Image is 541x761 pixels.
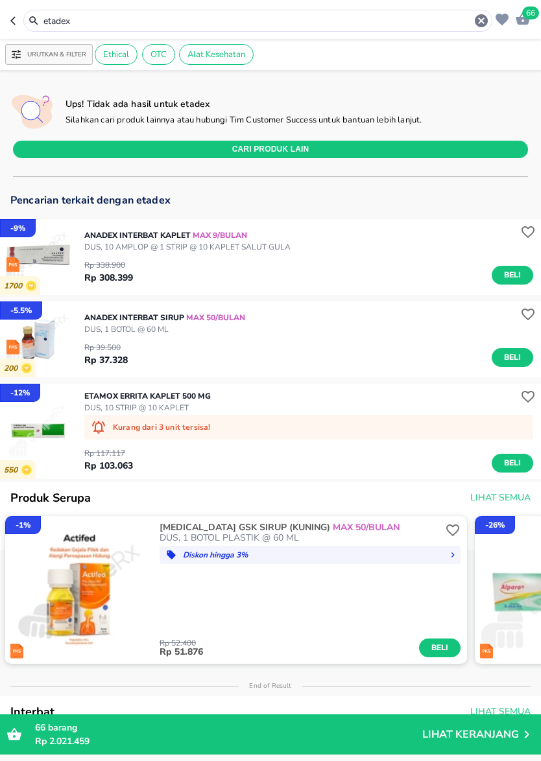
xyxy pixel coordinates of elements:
p: - 5.5 % [10,305,32,316]
span: Rp 2.021.459 [35,735,90,747]
p: ETAMOX Errita KAPLET 500 MG [84,390,211,402]
p: Rp 51.876 [160,647,419,657]
button: CARI PRODUK LAIN [13,141,528,158]
div: OTC [142,44,175,65]
button: Beli [492,266,533,285]
input: Cari 4000+ produk di sini [42,14,474,28]
div: Ethical [95,44,138,65]
span: Ethical [95,49,137,60]
p: Rp 308.399 [84,271,133,285]
p: 550 [4,465,21,475]
button: 66 [512,8,531,28]
span: Diskon hingga 3% [165,548,455,562]
span: Beli [501,268,523,282]
button: Lihat Semua [465,486,533,510]
p: DUS, 1 BOTOL @ 60 ML [84,323,245,335]
img: prekursor-icon.04a7e01b.svg [6,340,19,355]
button: Lihat Semua [465,700,533,724]
p: DUS, 10 AMPLOP @ 1 STRIP @ 10 KAPLET SALUT GULA [84,241,291,253]
p: Silahkan cari produk lainnya atau hubungi Tim Customer Success untuk bantuan lebih lanjut. [66,115,422,126]
p: Rp 103.063 [84,459,133,473]
p: ANADEX Interbat KAPLET [84,229,291,241]
img: ID100167-2.c8895539-e711-455e-ae46-6eef9ef5c65b.jpeg [5,516,153,664]
p: Rp 37.328 [84,353,128,367]
button: Beli [492,348,533,367]
img: prekursor-icon.04a7e01b.svg [6,257,19,272]
button: Beli [419,638,461,657]
span: MAX 50/BULAN [330,521,400,533]
p: Rp 338.900 [84,259,133,271]
span: OTC [143,49,174,60]
span: MAX 50/BULAN [184,312,245,323]
p: Rp 52.400 [160,639,419,647]
p: Urutkan & Filter [27,50,86,60]
p: [MEDICAL_DATA] GSK SIRUP (KUNING) [160,522,440,533]
span: Beli [429,641,451,655]
div: Kurang dari 3 unit tersisa! [84,415,533,439]
div: Alat Kesehatan [179,44,254,65]
p: DUS, 10 STRIP @ 10 KAPLET [84,402,211,414]
button: Beli [492,454,533,473]
span: 66 [35,721,45,734]
img: prekursor-icon.04a7e01b.svg [480,644,493,659]
img: no available products [8,88,56,135]
p: 1700 [4,281,26,291]
button: Diskon hingga 3% [160,546,461,564]
p: - 12 % [10,387,30,399]
p: barang [35,721,422,734]
p: Rp 117.117 [84,447,133,459]
p: - 9 % [10,222,25,234]
button: Urutkan & Filter [5,44,93,65]
p: Pencarian terkait dengan etadex [10,195,531,205]
p: Rp 39.500 [84,342,128,353]
p: ANADEX Interbat SIRUP [84,312,245,323]
span: Alat Kesehatan [180,49,253,60]
p: - 26 % [485,519,505,531]
p: Ups! Tidak ada hasil untuk etadex [66,98,422,110]
span: Lihat Semua [470,490,531,506]
p: 200 [4,364,21,373]
span: 66 [522,6,539,19]
span: Beli [501,456,523,470]
p: DUS, 1 BOTOL PLASTIK @ 60 ML [160,533,442,543]
img: prekursor-icon.04a7e01b.svg [10,644,23,659]
span: MAX 9/BULAN [191,230,247,240]
p: End of Result [239,681,302,690]
span: Beli [501,351,523,364]
p: - 1 % [16,519,30,531]
span: Lihat Semua [470,704,531,720]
